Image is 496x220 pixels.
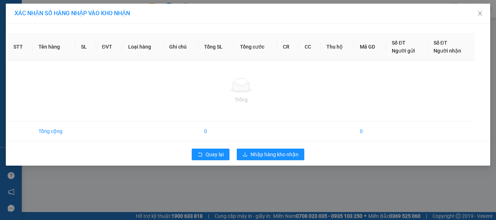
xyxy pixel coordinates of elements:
th: Thu hộ [321,33,354,61]
th: CC [299,33,321,61]
th: Tổng SL [198,33,234,61]
th: Tổng cước [234,33,277,61]
button: rollbackQuay lại [192,149,229,160]
span: Số ĐT [392,40,406,46]
span: close [477,11,483,16]
th: ĐVT [96,33,122,61]
th: Mã GD [354,33,386,61]
th: CR [277,33,299,61]
button: downloadNhập hàng kho nhận [237,149,304,160]
td: 0 [354,121,386,141]
div: Trống [13,96,469,104]
span: Số ĐT [434,40,447,46]
td: 0 [198,121,234,141]
span: XÁC NHẬN SỐ HÀNG NHẬP VÀO KHO NHẬN [15,10,130,17]
th: Tên hàng [33,33,75,61]
span: download [243,152,248,158]
span: rollback [198,152,203,158]
span: Người nhận [434,48,461,54]
span: Quay lại [206,150,224,158]
button: Close [470,4,490,24]
span: Người gửi [392,48,415,54]
th: Loại hàng [122,33,164,61]
th: STT [8,33,33,61]
span: Nhập hàng kho nhận [251,150,298,158]
th: Ghi chú [163,33,198,61]
th: SL [75,33,96,61]
td: Tổng cộng [33,121,75,141]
